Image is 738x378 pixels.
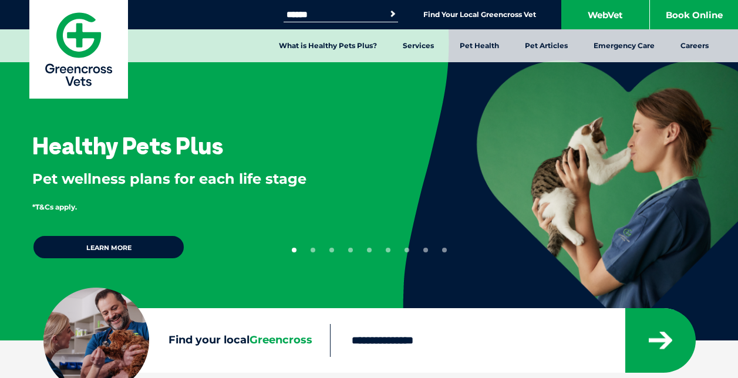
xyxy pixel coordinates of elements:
[43,332,330,349] label: Find your local
[423,10,536,19] a: Find Your Local Greencross Vet
[250,333,312,346] span: Greencross
[329,248,334,252] button: 3 of 9
[442,248,447,252] button: 9 of 9
[32,235,185,259] a: Learn more
[32,203,77,211] span: *T&Cs apply.
[32,134,223,157] h3: Healthy Pets Plus
[386,248,390,252] button: 6 of 9
[423,248,428,252] button: 8 of 9
[348,248,353,252] button: 4 of 9
[581,29,668,62] a: Emergency Care
[292,248,296,252] button: 1 of 9
[512,29,581,62] a: Pet Articles
[668,29,722,62] a: Careers
[447,29,512,62] a: Pet Health
[367,248,372,252] button: 5 of 9
[390,29,447,62] a: Services
[266,29,390,62] a: What is Healthy Pets Plus?
[405,248,409,252] button: 7 of 9
[32,169,365,189] p: Pet wellness plans for each life stage
[311,248,315,252] button: 2 of 9
[387,8,399,20] button: Search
